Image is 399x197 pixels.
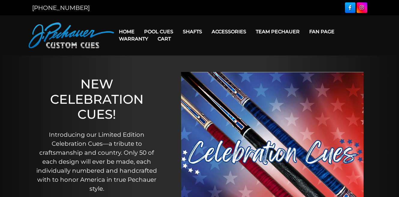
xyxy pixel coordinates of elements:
a: Shafts [178,24,207,39]
p: Introducing our Limited Edition Celebration Cues—a tribute to craftsmanship and country. Only 50 ... [33,130,161,193]
a: Cart [153,31,176,46]
a: Accessories [207,24,251,39]
a: Team Pechauer [251,24,304,39]
img: Pechauer Custom Cues [29,22,114,48]
a: [PHONE_NUMBER] [32,4,90,11]
a: Home [114,24,139,39]
a: Fan Page [304,24,339,39]
h1: NEW CELEBRATION CUES! [33,76,161,122]
a: Pool Cues [139,24,178,39]
a: Warranty [114,31,153,46]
